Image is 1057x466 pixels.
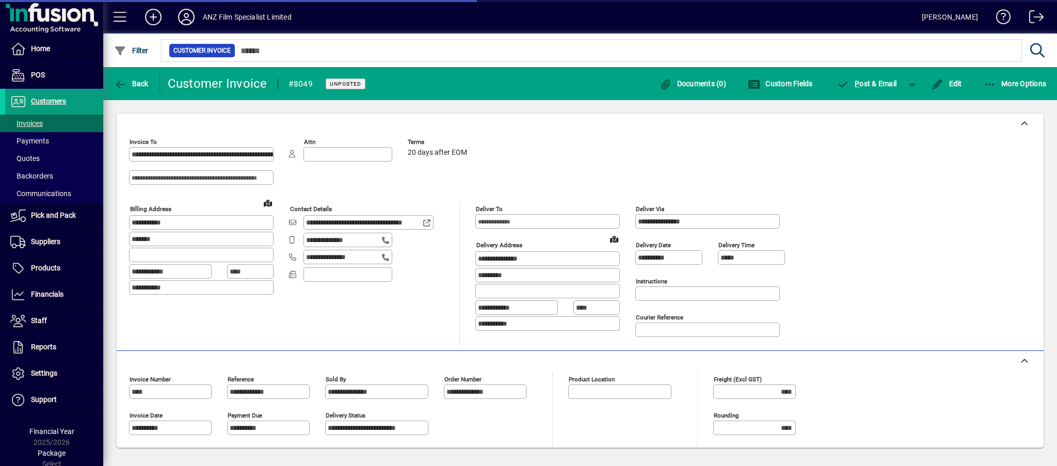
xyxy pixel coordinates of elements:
[10,119,43,127] span: Invoices
[5,150,103,167] a: Quotes
[718,242,755,249] mat-label: Delivery time
[260,195,276,211] a: View on map
[31,343,56,351] span: Reports
[408,139,470,146] span: Terms
[931,79,962,88] span: Edit
[656,74,729,93] button: Documents (0)
[408,149,467,157] span: 20 days after EOM
[130,412,163,419] mat-label: Invoice date
[5,115,103,132] a: Invoices
[5,255,103,281] a: Products
[228,412,262,419] mat-label: Payment due
[31,264,60,272] span: Products
[10,172,53,180] span: Backorders
[10,189,71,198] span: Communications
[31,97,66,105] span: Customers
[228,376,254,383] mat-label: Reference
[111,74,151,93] button: Back
[137,8,170,26] button: Add
[31,290,63,298] span: Financials
[5,132,103,150] a: Payments
[5,361,103,387] a: Settings
[31,44,50,53] span: Home
[659,79,726,88] span: Documents (0)
[5,334,103,360] a: Reports
[5,203,103,229] a: Pick and Pack
[114,46,149,55] span: Filter
[5,229,103,255] a: Suppliers
[636,242,671,249] mat-label: Delivery date
[130,138,157,146] mat-label: Invoice To
[5,387,103,413] a: Support
[5,36,103,62] a: Home
[103,74,160,93] app-page-header-button: Back
[289,76,313,92] div: #8049
[31,211,76,219] span: Pick and Pack
[981,74,1049,93] button: More Options
[714,376,762,383] mat-label: Freight (excl GST)
[748,79,813,88] span: Custom Fields
[745,74,815,93] button: Custom Fields
[444,376,482,383] mat-label: Order number
[922,9,978,25] div: [PERSON_NAME]
[168,75,267,92] div: Customer Invoice
[832,74,902,93] button: Post & Email
[606,231,622,247] a: View on map
[476,205,503,213] mat-label: Deliver To
[837,79,897,88] span: ost & Email
[5,62,103,88] a: POS
[988,2,1011,36] a: Knowledge Base
[928,74,965,93] button: Edit
[636,205,664,213] mat-label: Deliver via
[130,376,171,383] mat-label: Invoice number
[326,376,346,383] mat-label: Sold by
[29,427,74,436] span: Financial Year
[984,79,1047,88] span: More Options
[203,9,292,25] div: ANZ Film Specialist Limited
[170,8,203,26] button: Profile
[173,45,231,56] span: Customer Invoice
[5,167,103,185] a: Backorders
[569,376,615,383] mat-label: Product location
[304,138,315,146] mat-label: Attn
[5,308,103,334] a: Staff
[31,237,60,246] span: Suppliers
[636,314,683,321] mat-label: Courier Reference
[326,412,365,419] mat-label: Delivery status
[330,81,361,87] span: Unposted
[111,41,151,60] button: Filter
[31,369,57,377] span: Settings
[10,154,40,163] span: Quotes
[38,449,66,457] span: Package
[114,79,149,88] span: Back
[5,185,103,202] a: Communications
[5,282,103,308] a: Financials
[31,71,45,79] span: POS
[10,137,49,145] span: Payments
[31,316,47,325] span: Staff
[714,412,739,419] mat-label: Rounding
[636,278,667,285] mat-label: Instructions
[31,395,57,404] span: Support
[1021,2,1044,36] a: Logout
[855,79,859,88] span: P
